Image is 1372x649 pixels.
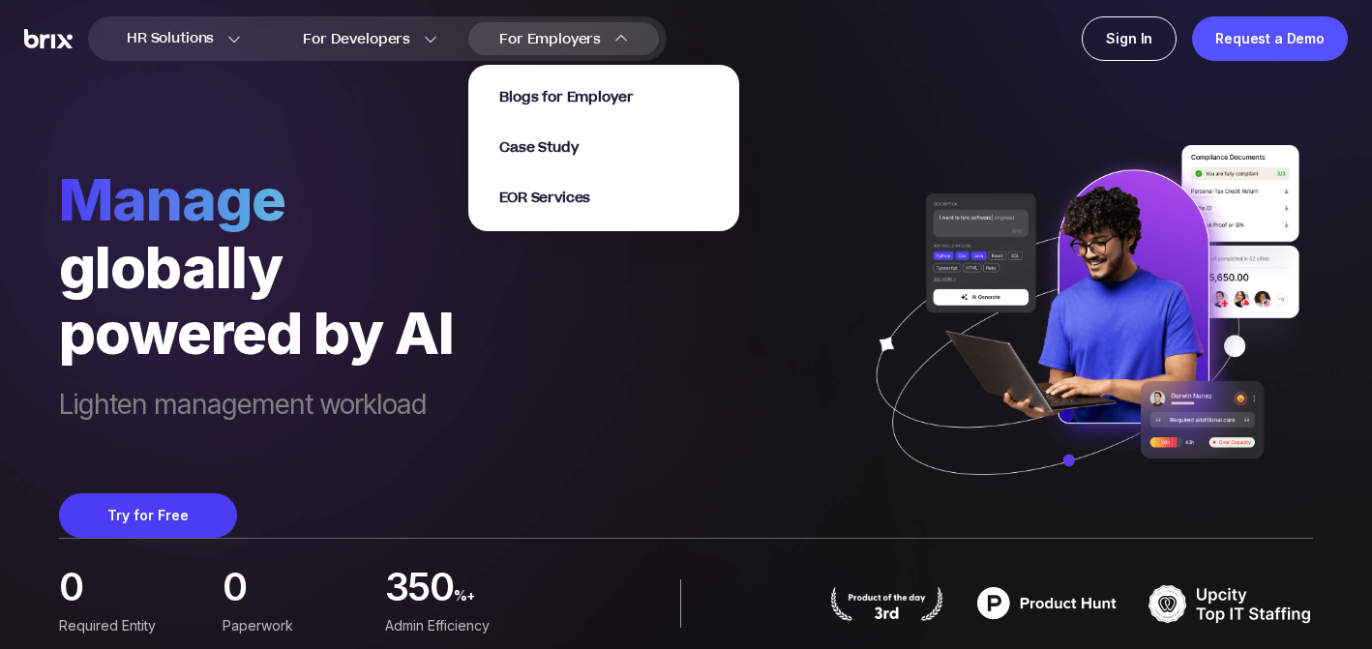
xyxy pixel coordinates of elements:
a: Sign In [1082,16,1177,61]
a: EOR Services [499,187,590,208]
a: Request a Demo [1192,16,1348,61]
div: powered by AI [59,300,454,366]
span: Lighten management workload [59,389,454,455]
img: TOP IT STAFFING [1148,579,1313,628]
span: 0 [59,570,82,603]
div: globally [59,234,454,300]
span: Blogs for Employer [499,87,633,107]
span: 0 [223,570,246,603]
img: product hunt badge [828,586,945,621]
img: product hunt badge [965,579,1129,628]
span: manage [59,164,454,234]
div: Paperwork [223,615,371,636]
button: Try for Free [59,493,237,538]
img: ai generate [851,145,1313,516]
span: EOR Services [499,188,590,208]
div: Admin Efficiency [385,615,533,636]
a: Case Study [499,136,579,158]
span: For Developers [303,29,410,49]
a: Blogs for Employer [499,86,633,107]
span: 350 [385,570,453,611]
img: Brix Logo [24,29,73,49]
span: HR Solutions [127,23,214,54]
div: Required Entity [59,615,207,636]
span: Case Study [499,137,579,158]
span: %+ [454,580,533,622]
span: For Employers [499,29,601,49]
